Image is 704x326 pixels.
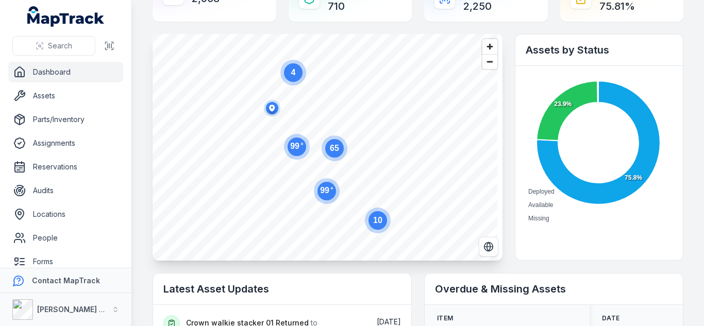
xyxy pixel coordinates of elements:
[8,85,123,106] a: Assets
[163,282,401,296] h2: Latest Asset Updates
[320,185,333,195] text: 99
[482,39,497,54] button: Zoom in
[377,317,401,326] span: [DATE]
[153,34,497,261] canvas: Map
[8,251,123,272] a: Forms
[482,54,497,69] button: Zoom out
[8,109,123,130] a: Parts/Inventory
[8,228,123,248] a: People
[32,276,100,285] strong: Contact MapTrack
[290,141,304,150] text: 99
[8,62,123,82] a: Dashboard
[12,36,95,56] button: Search
[602,314,619,322] span: Date
[8,180,123,201] a: Audits
[479,237,498,256] button: Switch to Satellite View
[526,43,673,57] h2: Assets by Status
[27,6,105,27] a: MapTrack
[330,185,333,191] tspan: +
[377,317,401,326] time: 19/09/2025, 3:19:44 pm
[435,282,673,296] h2: Overdue & Missing Assets
[528,215,549,222] span: Missing
[48,41,72,51] span: Search
[291,68,296,77] text: 4
[528,201,553,209] span: Available
[37,305,109,314] strong: [PERSON_NAME] Air
[8,133,123,153] a: Assignments
[8,204,123,225] a: Locations
[437,314,453,322] span: Item
[373,216,382,225] text: 10
[330,144,339,152] text: 65
[8,157,123,177] a: Reservations
[528,188,555,195] span: Deployed
[300,141,304,147] tspan: +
